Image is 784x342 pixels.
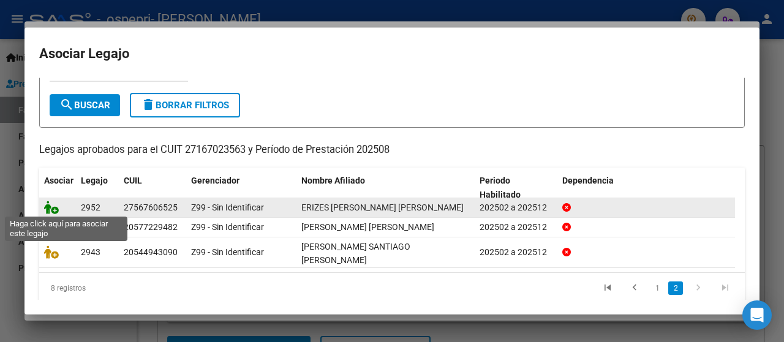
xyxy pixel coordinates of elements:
div: 20577229482 [124,220,178,234]
datatable-header-cell: Nombre Afiliado [296,168,475,208]
datatable-header-cell: Asociar [39,168,76,208]
span: CUIL [124,176,142,185]
h2: Asociar Legajo [39,42,745,65]
datatable-header-cell: Dependencia [557,168,736,208]
span: ERIZES ISASI EMMA AMBAR EDITH [301,203,464,212]
a: go to last page [714,281,737,295]
button: Buscar [50,94,120,116]
p: Legajos aprobados para el CUIT 27167023563 y Período de Prestación 202508 [39,143,745,158]
li: page 2 [666,278,685,299]
span: Z99 - Sin Identificar [191,247,264,257]
div: 8 registros [39,273,178,303]
span: Borrar Filtros [141,100,229,111]
a: 1 [650,281,665,295]
span: Nombre Afiliado [301,176,365,185]
span: MONTES POSSO TOBIAS ANDRES [301,222,434,232]
button: Borrar Filtros [130,93,240,117]
a: go to first page [596,281,619,295]
span: Buscar [59,100,110,111]
div: 202502 a 202512 [480,245,552,259]
mat-icon: delete [141,97,156,112]
datatable-header-cell: Periodo Habilitado [475,168,557,208]
div: 20544943090 [124,245,178,259]
span: 2943 [81,247,100,257]
span: Z99 - Sin Identificar [191,222,264,232]
span: Gerenciador [191,176,239,185]
span: 2951 [81,222,100,232]
span: GARRIDO SANTIAGO ARON [301,242,410,266]
span: Dependencia [562,176,614,185]
div: Open Intercom Messenger [742,300,772,330]
span: Legajo [81,176,108,185]
span: Z99 - Sin Identificar [191,203,264,212]
span: 2952 [81,203,100,212]
span: Periodo Habilitado [480,176,521,199]
a: go to previous page [623,281,646,295]
a: go to next page [687,281,710,295]
span: Asociar [44,176,73,185]
a: 2 [668,281,683,295]
li: page 1 [648,278,666,299]
datatable-header-cell: Gerenciador [186,168,296,208]
datatable-header-cell: Legajo [76,168,119,208]
datatable-header-cell: CUIL [119,168,186,208]
mat-icon: search [59,97,74,112]
div: 27567606525 [124,201,178,215]
div: 202502 a 202512 [480,201,552,215]
div: 202502 a 202512 [480,220,552,234]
